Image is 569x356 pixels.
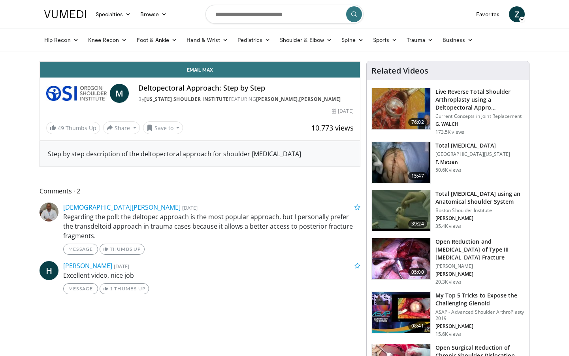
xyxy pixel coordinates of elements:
[299,96,341,102] a: [PERSON_NAME]
[408,118,427,126] span: 76:02
[509,6,525,22] a: Z
[371,190,524,232] a: 39:24 Total [MEDICAL_DATA] using an Anatomical Shoulder System Boston Shoulder Institute [PERSON_...
[138,84,353,93] h4: Deltopectoral Approach: Step by Step
[63,212,360,240] p: Regarding the poll: the deltopec approach is the most popular approach, but I personally prefer t...
[435,190,524,206] h3: Total [MEDICAL_DATA] using an Anatomical Shoulder System
[114,263,129,270] small: [DATE]
[332,108,353,115] div: [DATE]
[83,32,132,48] a: Knee Recon
[63,244,98,255] a: Message
[402,32,438,48] a: Trauma
[435,263,524,269] p: [PERSON_NAME]
[44,10,86,18] img: VuMedi Logo
[205,5,364,24] input: Search topics, interventions
[372,190,430,231] img: 38824_0000_3.png.150x105_q85_crop-smart_upscale.jpg
[91,6,136,22] a: Specialties
[143,121,183,134] button: Save to
[435,159,510,165] p: F. Matsen
[311,123,354,133] span: 10,773 views
[46,122,100,134] a: 49 Thumbs Up
[435,223,462,229] p: 35.4K views
[435,121,524,127] p: G. WALCH
[371,142,524,184] a: 15:47 Total [MEDICAL_DATA] [GEOGRAPHIC_DATA][US_STATE] F. Matsen 50.6K views
[368,32,402,48] a: Sports
[371,292,524,337] a: 08:41 My Top 5 Tricks to Expose the Challenging Glenoid ASAP - Advanced Shoulder ArthroPlasty 201...
[408,268,427,276] span: 05:00
[48,149,352,159] div: Step by step description of the deltopectoral approach for shoulder [MEDICAL_DATA]
[63,261,112,270] a: [PERSON_NAME]
[408,220,427,228] span: 39:24
[438,32,478,48] a: Business
[435,279,462,285] p: 20.3K views
[136,6,172,22] a: Browse
[408,322,427,330] span: 08:41
[110,286,113,292] span: 1
[275,32,337,48] a: Shoulder & Elbow
[471,6,504,22] a: Favorites
[100,283,149,294] a: 1 Thumbs Up
[435,151,510,157] p: [GEOGRAPHIC_DATA][US_STATE]
[435,271,524,277] p: [PERSON_NAME]
[435,207,524,214] p: Boston Shoulder Institute
[435,331,462,337] p: 15.6K views
[40,61,360,62] video-js: Video Player
[435,88,524,112] h3: Live Reverse Total Shoulder Arthroplasty using a Deltopectoral Appro…
[110,84,129,103] a: M
[372,142,430,183] img: 38826_0000_3.png.150x105_q85_crop-smart_upscale.jpg
[435,323,524,329] p: [PERSON_NAME]
[144,96,229,102] a: [US_STATE] Shoulder Institute
[40,62,360,78] a: Email Max
[138,96,353,103] div: By FEATURING ,
[371,66,428,76] h4: Related Videos
[40,203,58,222] img: Avatar
[435,309,524,322] p: ASAP - Advanced Shoulder ArthroPlasty 2019
[435,113,524,119] p: Current Concepts in Joint Replacement
[100,244,144,255] a: Thumbs Up
[63,283,98,294] a: Message
[371,238,524,285] a: 05:00 Open Reduction and [MEDICAL_DATA] of Type III [MEDICAL_DATA] Fracture [PERSON_NAME] [PERSON...
[58,124,64,132] span: 49
[182,32,233,48] a: Hand & Wrist
[182,204,198,211] small: [DATE]
[372,292,430,333] img: b61a968a-1fa8-450f-8774-24c9f99181bb.150x105_q85_crop-smart_upscale.jpg
[40,186,360,196] span: Comments 2
[372,88,430,129] img: 684033_3.png.150x105_q85_crop-smart_upscale.jpg
[435,215,524,222] p: [PERSON_NAME]
[435,238,524,261] h3: Open Reduction and [MEDICAL_DATA] of Type III [MEDICAL_DATA] Fracture
[63,203,181,212] a: [DEMOGRAPHIC_DATA][PERSON_NAME]
[435,167,462,173] p: 50.6K views
[337,32,368,48] a: Spine
[40,32,83,48] a: Hip Recon
[63,271,360,280] p: Excellent video, nice job
[40,261,58,280] a: H
[372,238,430,279] img: 8a72b65a-0f28-431e-bcaf-e516ebdea2b0.150x105_q85_crop-smart_upscale.jpg
[435,129,464,135] p: 173.5K views
[256,96,298,102] a: [PERSON_NAME]
[371,88,524,135] a: 76:02 Live Reverse Total Shoulder Arthroplasty using a Deltopectoral Appro… Current Concepts in J...
[435,142,510,150] h3: Total [MEDICAL_DATA]
[132,32,182,48] a: Foot & Ankle
[103,121,140,134] button: Share
[408,172,427,180] span: 15:47
[46,84,107,103] img: Oregon Shoulder Institute
[233,32,275,48] a: Pediatrics
[435,292,524,307] h3: My Top 5 Tricks to Expose the Challenging Glenoid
